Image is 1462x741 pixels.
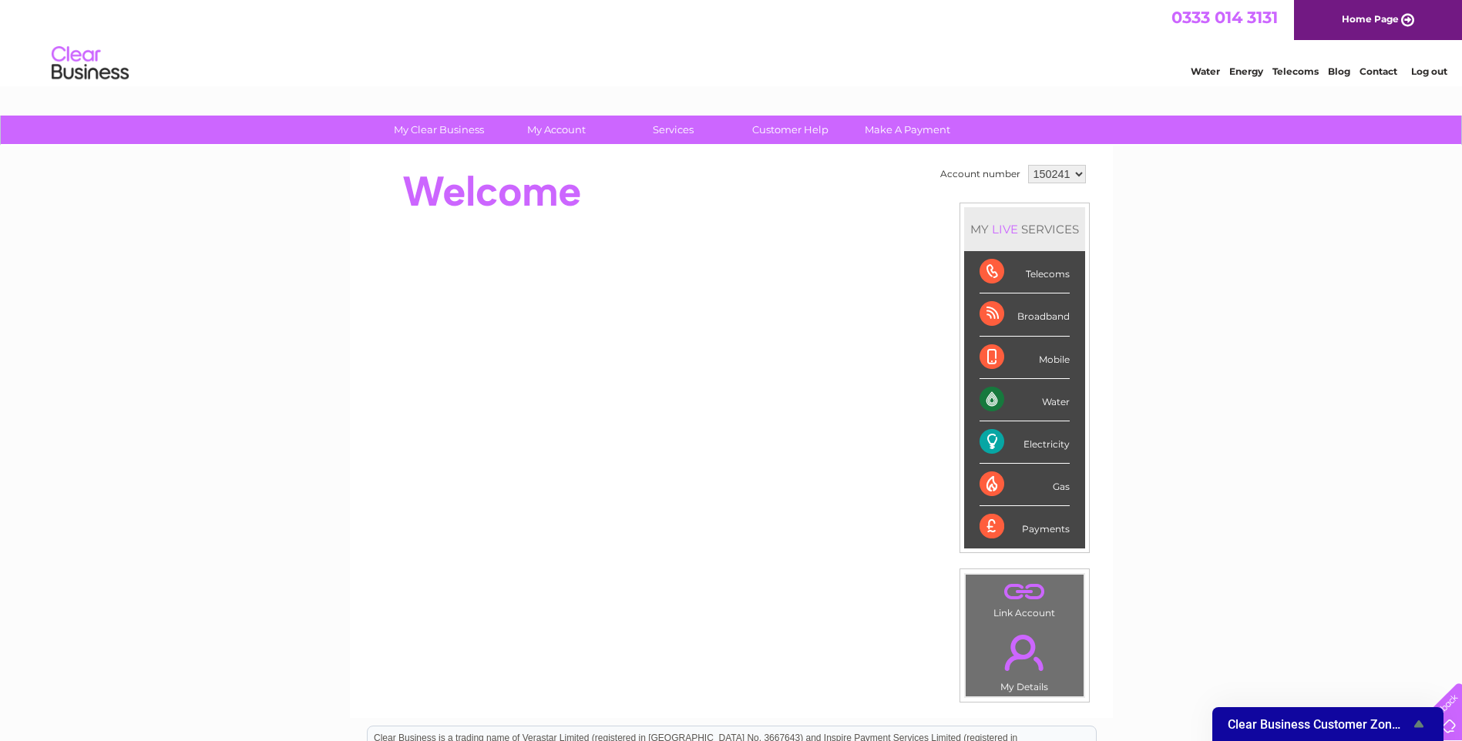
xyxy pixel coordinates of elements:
div: MY SERVICES [964,207,1085,251]
div: Mobile [980,337,1070,379]
a: Water [1191,65,1220,77]
a: Telecoms [1272,65,1319,77]
a: . [970,625,1080,679]
div: Broadband [980,293,1070,336]
a: Blog [1328,65,1350,77]
div: Clear Business is a trading name of Verastar Limited (registered in [GEOGRAPHIC_DATA] No. 3667643... [368,8,1096,75]
a: Make A Payment [844,116,971,144]
div: Water [980,379,1070,421]
span: Clear Business Customer Zone Survey [1228,717,1410,732]
td: My Details [965,622,1084,697]
div: Gas [980,464,1070,506]
div: Electricity [980,421,1070,464]
div: Payments [980,506,1070,548]
img: logo.png [51,40,129,87]
a: My Account [492,116,620,144]
a: Log out [1411,65,1447,77]
a: Contact [1359,65,1397,77]
button: Show survey - Clear Business Customer Zone Survey [1228,715,1428,733]
a: Customer Help [727,116,854,144]
td: Account number [936,161,1024,187]
div: Telecoms [980,251,1070,293]
td: Link Account [965,574,1084,622]
a: Energy [1229,65,1263,77]
a: Services [610,116,737,144]
div: LIVE [989,222,1021,236]
a: 0333 014 3131 [1171,8,1278,27]
a: My Clear Business [375,116,502,144]
a: . [970,578,1080,605]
